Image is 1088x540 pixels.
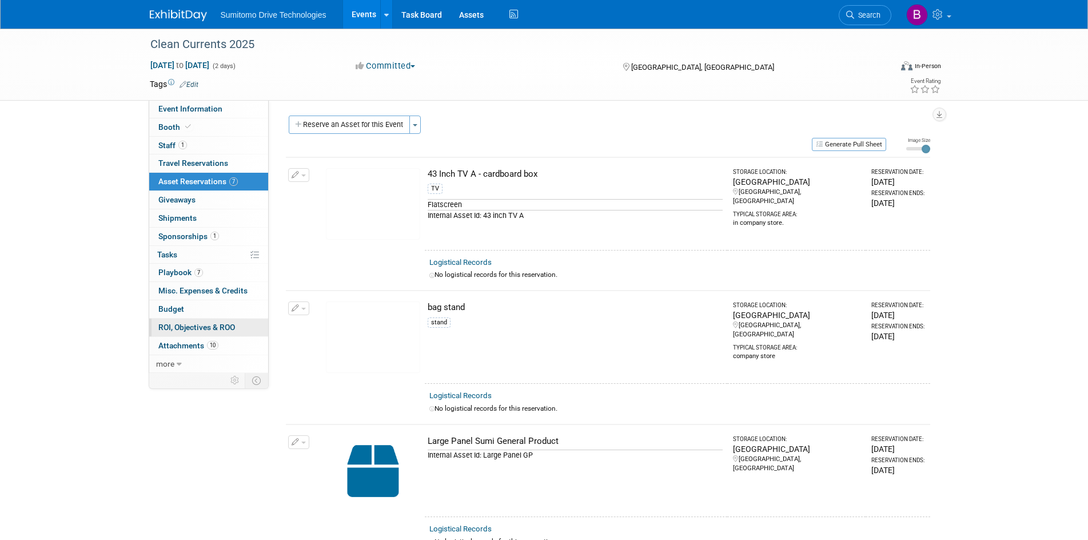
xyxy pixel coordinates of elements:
[149,337,268,355] a: Attachments10
[149,173,268,190] a: Asset Reservations7
[158,122,193,132] span: Booth
[210,232,219,240] span: 1
[871,309,925,321] div: [DATE]
[158,158,228,168] span: Travel Reservations
[158,304,184,313] span: Budget
[158,213,197,223] span: Shipments
[871,301,925,309] div: Reservation Date:
[157,250,177,259] span: Tasks
[156,359,174,368] span: more
[429,270,926,280] div: No logistical records for this reservation.
[158,177,238,186] span: Asset Reservations
[812,138,886,151] button: Generate Pull Sheet
[225,373,245,388] td: Personalize Event Tab Strip
[146,34,874,55] div: Clean Currents 2025
[158,232,219,241] span: Sponsorships
[733,176,861,188] div: [GEOGRAPHIC_DATA]
[158,268,203,277] span: Playbook
[158,341,218,350] span: Attachments
[149,282,268,300] a: Misc. Expenses & Credits
[428,301,723,313] div: bag stand
[428,184,443,194] div: TV
[429,404,926,414] div: No logistical records for this reservation.
[733,455,861,473] div: [GEOGRAPHIC_DATA], [GEOGRAPHIC_DATA]
[149,300,268,318] a: Budget
[149,264,268,281] a: Playbook7
[149,191,268,209] a: Giveaways
[733,219,861,228] div: in company store.
[733,321,861,339] div: [GEOGRAPHIC_DATA], [GEOGRAPHIC_DATA]
[149,355,268,373] a: more
[429,258,492,267] a: Logistical Records
[871,464,925,476] div: [DATE]
[194,268,203,277] span: 7
[871,435,925,443] div: Reservation Date:
[854,11,880,19] span: Search
[871,168,925,176] div: Reservation Date:
[428,435,723,447] div: Large Panel Sumi General Product
[733,301,861,309] div: Storage Location:
[733,309,861,321] div: [GEOGRAPHIC_DATA]
[150,60,210,70] span: [DATE] [DATE]
[149,118,268,136] a: Booth
[326,301,420,373] img: View Images
[871,176,925,188] div: [DATE]
[158,141,187,150] span: Staff
[871,331,925,342] div: [DATE]
[245,373,268,388] td: Toggle Event Tabs
[289,116,410,134] button: Reserve an Asset for this Event
[212,62,236,70] span: (2 days)
[149,228,268,245] a: Sponsorships1
[906,4,928,26] img: Brittany Mitchell
[149,100,268,118] a: Event Information
[906,137,930,144] div: Image Size
[428,450,723,460] div: Internal Asset Id: Large Panel GP
[901,61,912,70] img: Format-Inperson.png
[150,10,207,21] img: ExhibitDay
[429,525,492,533] a: Logistical Records
[326,168,420,240] img: View Images
[150,78,198,90] td: Tags
[824,59,942,77] div: Event Format
[631,63,774,72] span: [GEOGRAPHIC_DATA], [GEOGRAPHIC_DATA]
[180,81,198,89] a: Edit
[733,188,861,206] div: [GEOGRAPHIC_DATA], [GEOGRAPHIC_DATA]
[149,209,268,227] a: Shipments
[158,286,248,295] span: Misc. Expenses & Credits
[428,168,723,180] div: 43 Inch TV A - cardboard box
[185,124,191,130] i: Booth reservation complete
[428,210,723,221] div: Internal Asset Id: 43 inch TV A
[733,435,861,443] div: Storage Location:
[326,435,420,507] img: Capital-Asset-Icon-2.png
[428,317,451,328] div: stand
[839,5,891,25] a: Search
[428,199,723,210] div: Flatscreen
[149,246,268,264] a: Tasks
[352,60,420,72] button: Committed
[229,177,238,186] span: 7
[158,104,222,113] span: Event Information
[207,341,218,350] span: 10
[733,352,861,361] div: company store
[149,319,268,336] a: ROI, Objectives & ROO
[871,443,925,455] div: [DATE]
[221,10,326,19] span: Sumitomo Drive Technologies
[429,391,492,400] a: Logistical Records
[158,323,235,332] span: ROI, Objectives & ROO
[871,197,925,209] div: [DATE]
[910,78,940,84] div: Event Rating
[871,456,925,464] div: Reservation Ends:
[733,339,861,352] div: Typical Storage Area:
[149,137,268,154] a: Staff1
[871,189,925,197] div: Reservation Ends:
[158,195,196,204] span: Giveaways
[733,168,861,176] div: Storage Location:
[149,154,268,172] a: Travel Reservations
[914,62,941,70] div: In-Person
[178,141,187,149] span: 1
[733,443,861,455] div: [GEOGRAPHIC_DATA]
[174,61,185,70] span: to
[871,323,925,331] div: Reservation Ends:
[733,206,861,219] div: Typical Storage Area:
